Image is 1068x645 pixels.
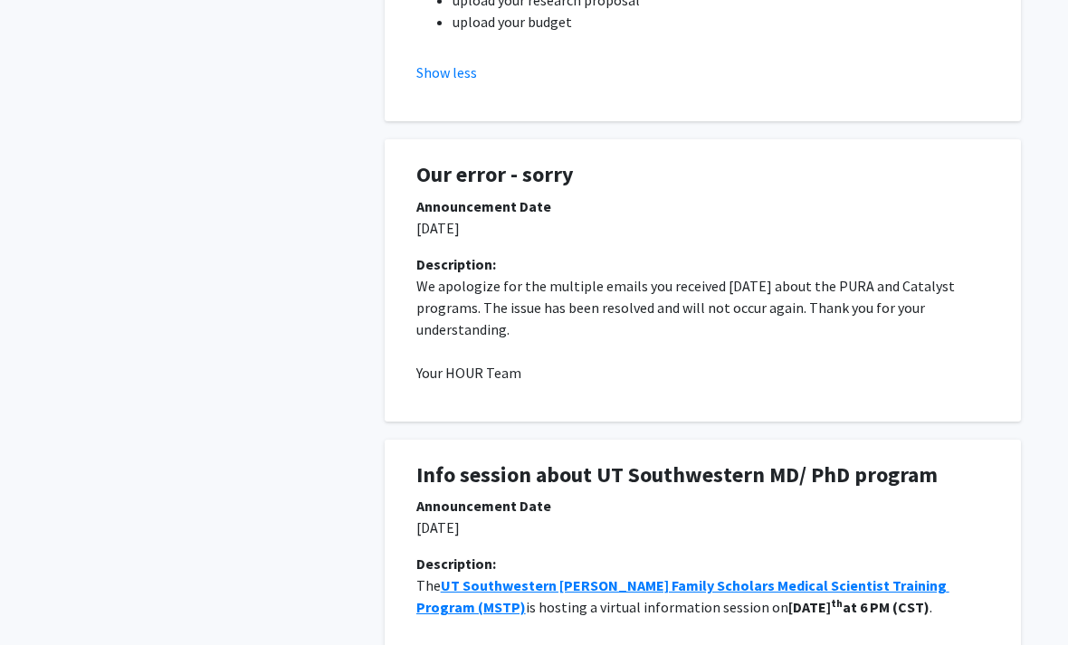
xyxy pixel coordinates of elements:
[417,462,990,488] h1: Info session about UT Southwestern MD/ PhD program
[417,517,990,538] p: [DATE]
[789,598,832,616] strong: [DATE]
[417,253,990,275] div: Description:
[417,553,990,574] div: Description:
[417,195,990,217] div: Announcement Date
[417,162,990,188] h1: Our error - sorry
[832,596,844,610] strong: th
[14,564,77,631] iframe: Chat
[844,598,930,616] strong: at 6 PM (CST)
[417,362,990,384] p: Your HOUR Team
[527,598,789,616] span: is hosting a virtual information session on
[930,598,933,616] span: .
[417,62,478,83] button: Show less
[417,275,990,340] p: We apologize for the multiple emails you received [DATE] about the PURA and Catalyst programs. Th...
[417,217,990,239] p: [DATE]
[453,11,990,33] li: upload your budget
[417,576,950,616] a: UT Southwestern [PERSON_NAME] Family Scholars Medical Scientist Training Program (MSTP)
[417,576,442,594] span: The
[417,495,990,517] div: Announcement Date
